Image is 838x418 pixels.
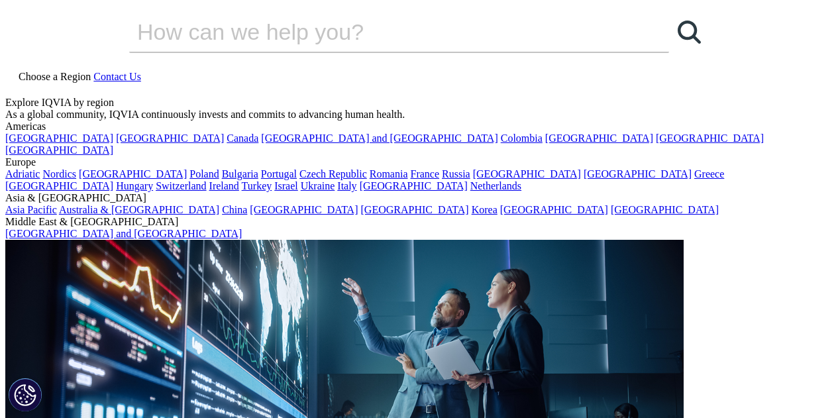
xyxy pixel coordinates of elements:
[411,168,440,180] a: France
[5,228,242,239] a: [GEOGRAPHIC_DATA] and [GEOGRAPHIC_DATA]
[656,132,764,144] a: [GEOGRAPHIC_DATA]
[227,132,258,144] a: Canada
[470,180,521,191] a: Netherlands
[501,132,543,144] a: Colombia
[222,204,247,215] a: China
[545,132,653,144] a: [GEOGRAPHIC_DATA]
[5,216,833,228] div: Middle East & [GEOGRAPHIC_DATA]
[299,168,367,180] a: Czech Republic
[5,192,833,204] div: Asia & [GEOGRAPHIC_DATA]
[678,21,701,44] svg: Search
[9,378,42,411] button: Cookies Settings
[611,204,719,215] a: [GEOGRAPHIC_DATA]
[93,71,141,82] a: Contact Us
[361,204,469,215] a: [GEOGRAPHIC_DATA]
[156,180,206,191] a: Switzerland
[473,168,581,180] a: [GEOGRAPHIC_DATA]
[584,168,692,180] a: [GEOGRAPHIC_DATA]
[42,168,76,180] a: Nordics
[129,12,631,52] input: Search
[5,180,113,191] a: [GEOGRAPHIC_DATA]
[5,121,833,132] div: Americas
[5,144,113,156] a: [GEOGRAPHIC_DATA]
[694,168,724,180] a: Greece
[222,168,258,180] a: Bulgaria
[261,168,297,180] a: Portugal
[5,168,40,180] a: Adriatic
[370,168,408,180] a: Romania
[5,97,833,109] div: Explore IQVIA by region
[261,132,498,144] a: [GEOGRAPHIC_DATA] and [GEOGRAPHIC_DATA]
[242,180,272,191] a: Turkey
[472,204,498,215] a: Korea
[116,180,153,191] a: Hungary
[442,168,470,180] a: Russia
[274,180,298,191] a: Israel
[500,204,608,215] a: [GEOGRAPHIC_DATA]
[250,204,358,215] a: [GEOGRAPHIC_DATA]
[301,180,335,191] a: Ukraine
[5,156,833,168] div: Europe
[59,204,219,215] a: Australia & [GEOGRAPHIC_DATA]
[189,168,219,180] a: Poland
[209,180,239,191] a: Ireland
[337,180,356,191] a: Italy
[79,168,187,180] a: [GEOGRAPHIC_DATA]
[360,180,468,191] a: [GEOGRAPHIC_DATA]
[5,109,833,121] div: As a global community, IQVIA continuously invests and commits to advancing human health.
[5,132,113,144] a: [GEOGRAPHIC_DATA]
[669,12,709,52] a: Search
[5,204,57,215] a: Asia Pacific
[116,132,224,144] a: [GEOGRAPHIC_DATA]
[19,71,91,82] span: Choose a Region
